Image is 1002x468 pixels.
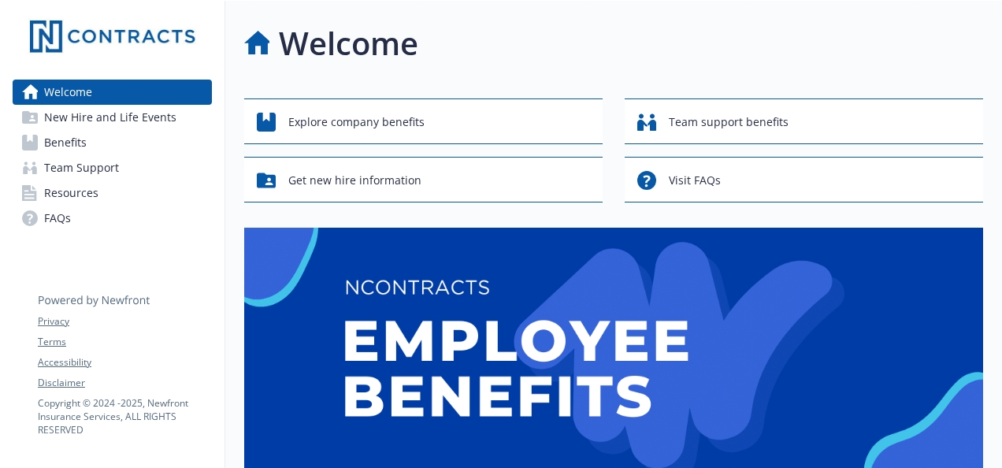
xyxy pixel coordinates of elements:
a: Accessibility [38,355,211,370]
a: Benefits [13,130,212,155]
span: Visit FAQs [669,165,721,195]
span: Team Support [44,155,119,180]
span: New Hire and Life Events [44,105,176,130]
span: Welcome [44,80,92,105]
span: Team support benefits [669,107,789,137]
h1: Welcome [279,20,418,67]
span: Resources [44,180,98,206]
a: Team Support [13,155,212,180]
a: Resources [13,180,212,206]
span: FAQs [44,206,71,231]
a: Disclaimer [38,376,211,390]
button: Explore company benefits [244,98,603,144]
a: Welcome [13,80,212,105]
button: Visit FAQs [625,157,983,202]
button: Team support benefits [625,98,983,144]
a: FAQs [13,206,212,231]
p: Copyright © 2024 - 2025 , Newfront Insurance Services, ALL RIGHTS RESERVED [38,396,211,436]
a: Privacy [38,314,211,329]
span: Get new hire information [288,165,421,195]
a: Terms [38,335,211,349]
span: Explore company benefits [288,107,425,137]
a: New Hire and Life Events [13,105,212,130]
button: Get new hire information [244,157,603,202]
span: Benefits [44,130,87,155]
